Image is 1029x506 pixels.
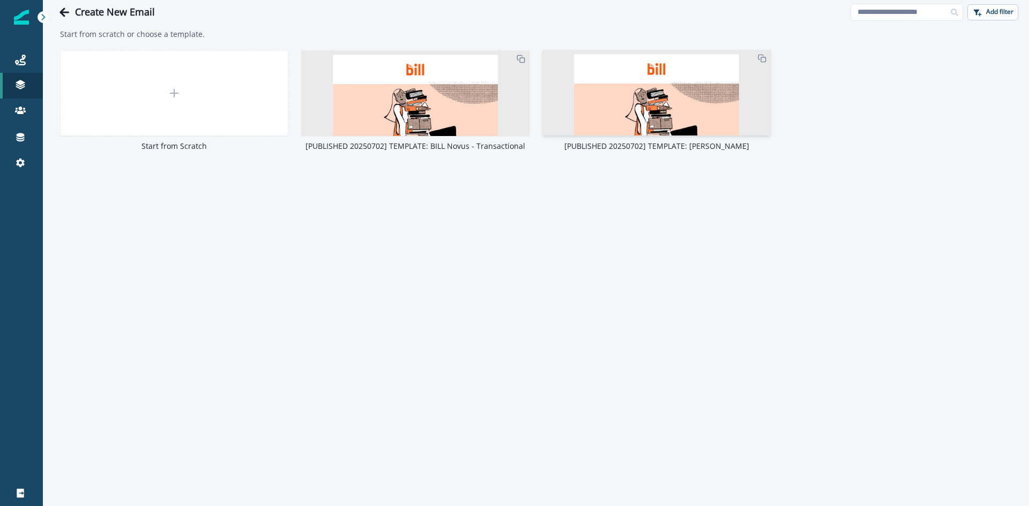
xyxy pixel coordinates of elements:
p: Add filter [986,8,1013,16]
p: [PUBLISHED 20250702] TEMPLATE: [PERSON_NAME] [542,140,771,152]
p: Start from scratch or choose a template. [60,28,1012,40]
img: Inflection [14,10,29,25]
p: [PUBLISHED 20250702] TEMPLATE: BILL Novus - Transactional [301,140,530,152]
h1: Create New Email [75,6,155,18]
p: Start from Scratch [60,140,288,152]
button: Add filter [967,4,1018,20]
button: Go back [54,2,75,23]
